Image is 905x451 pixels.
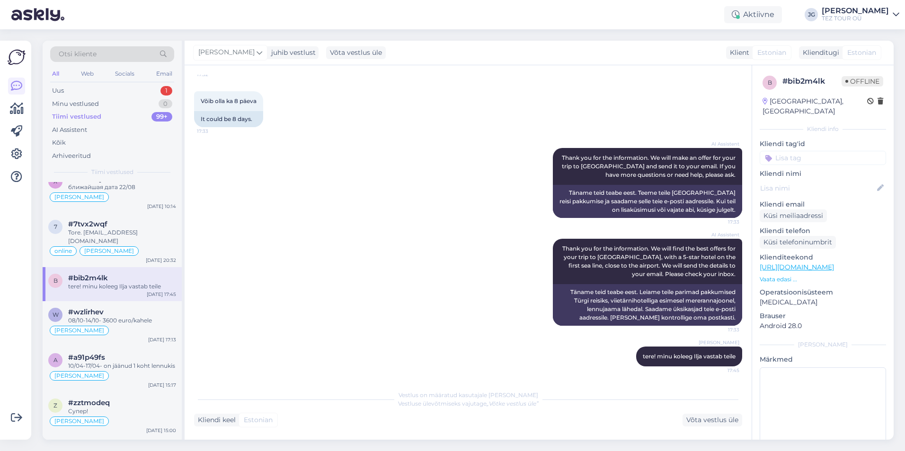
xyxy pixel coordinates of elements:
[8,48,26,66] img: Askly Logo
[201,97,257,104] span: Võib olla ka 8 päeva
[704,326,739,333] span: 17:33
[54,328,104,333] span: [PERSON_NAME]
[326,46,386,59] div: Võta vestlus üle
[68,407,176,416] div: Супер!
[760,275,886,284] p: Vaata edasi ...
[68,274,108,282] span: #bib2m4lk
[760,321,886,331] p: Android 28.0
[197,71,232,78] span: 17:32
[822,7,889,15] div: [PERSON_NAME]
[154,68,174,80] div: Email
[79,68,96,80] div: Web
[194,415,236,425] div: Kliendi keel
[847,48,876,58] span: Estonian
[704,231,739,238] span: AI Assistent
[52,125,87,135] div: AI Assistent
[52,138,66,147] div: Kõik
[760,311,886,321] p: Brauser
[724,6,782,23] div: Aktiivne
[54,418,104,424] span: [PERSON_NAME]
[704,367,739,374] span: 17:45
[760,236,836,249] div: Küsi telefoninumbrit
[562,154,737,178] span: Thank you for the information. We will make an offer for your trip to [GEOGRAPHIC_DATA] and send ...
[68,183,176,191] div: ближайшая дата 22/08
[53,311,59,318] span: w
[146,257,176,264] div: [DATE] 20:32
[53,277,58,284] span: b
[760,151,886,165] input: Lisa tag
[782,76,842,87] div: # bib2m4lk
[146,427,176,434] div: [DATE] 15:00
[704,218,739,225] span: 17:33
[267,48,316,58] div: juhib vestlust
[68,282,176,291] div: tere! minu koleeg Ilja vastab teile
[68,220,107,228] span: #7tvx2wqf
[760,226,886,236] p: Kliendi telefon
[757,48,786,58] span: Estonian
[760,355,886,364] p: Märkmed
[54,373,104,379] span: [PERSON_NAME]
[760,340,886,349] div: [PERSON_NAME]
[52,99,99,109] div: Minu vestlused
[760,199,886,209] p: Kliendi email
[113,68,136,80] div: Socials
[198,47,255,58] span: [PERSON_NAME]
[763,96,867,116] div: [GEOGRAPHIC_DATA], [GEOGRAPHIC_DATA]
[704,140,739,147] span: AI Assistent
[147,291,176,298] div: [DATE] 17:45
[760,297,886,307] p: [MEDICAL_DATA]
[147,203,176,210] div: [DATE] 10:14
[553,185,742,218] div: Täname teid teabe eest. Teeme teile [GEOGRAPHIC_DATA] reisi pakkumise ja saadame selle teie e-pos...
[84,248,134,254] span: [PERSON_NAME]
[822,7,899,22] a: [PERSON_NAME]TEZ TOUR OÜ
[91,168,133,176] span: Tiimi vestlused
[59,49,97,59] span: Otsi kliente
[760,125,886,133] div: Kliendi info
[148,382,176,389] div: [DATE] 15:17
[68,228,176,245] div: Tore. [EMAIL_ADDRESS][DOMAIN_NAME]
[805,8,818,21] div: JG
[760,209,827,222] div: Küsi meiliaadressi
[151,112,172,121] div: 99+
[822,15,889,22] div: TEZ TOUR OÜ
[148,336,176,343] div: [DATE] 17:13
[726,48,749,58] div: Klient
[699,339,739,346] span: [PERSON_NAME]
[52,86,64,95] div: Uus
[553,284,742,326] div: Täname teid teabe eest. Leiame teile parimad pakkumised Türgi reisiks, viietärnihotelliga esimese...
[52,112,101,121] div: Tiimi vestlused
[760,139,886,149] p: Kliendi tag'id
[760,169,886,179] p: Kliendi nimi
[487,400,539,407] i: „Võtke vestlus üle”
[399,391,538,399] span: Vestlus on määratud kasutajale [PERSON_NAME]
[160,86,172,95] div: 1
[768,79,772,86] span: b
[562,245,737,278] span: Thank you for the information. We will find the best offers for your trip to [GEOGRAPHIC_DATA], w...
[53,356,58,364] span: a
[68,316,176,325] div: 08/10-14/10- 3600 euro/kahele
[54,248,72,254] span: online
[799,48,839,58] div: Klienditugi
[159,99,172,109] div: 0
[197,128,232,135] span: 17:33
[760,183,875,193] input: Lisa nimi
[68,308,104,316] span: #wzlirhev
[52,151,91,161] div: Arhiveeritud
[760,287,886,297] p: Operatsioonisüsteem
[54,223,57,230] span: 7
[398,400,539,407] span: Vestluse ülevõtmiseks vajutage
[50,68,61,80] div: All
[643,353,736,360] span: tere! minu koleeg Ilja vastab teile
[194,111,263,127] div: It could be 8 days.
[760,252,886,262] p: Klienditeekond
[68,353,105,362] span: #a91p49fs
[683,414,742,426] div: Võta vestlus üle
[760,263,834,271] a: [URL][DOMAIN_NAME]
[842,76,883,87] span: Offline
[53,402,57,409] span: z
[68,399,110,407] span: #zztmodeq
[54,194,104,200] span: [PERSON_NAME]
[244,415,273,425] span: Estonian
[68,362,176,370] div: 10/04-17/04- on jäänud 1 koht lennukis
